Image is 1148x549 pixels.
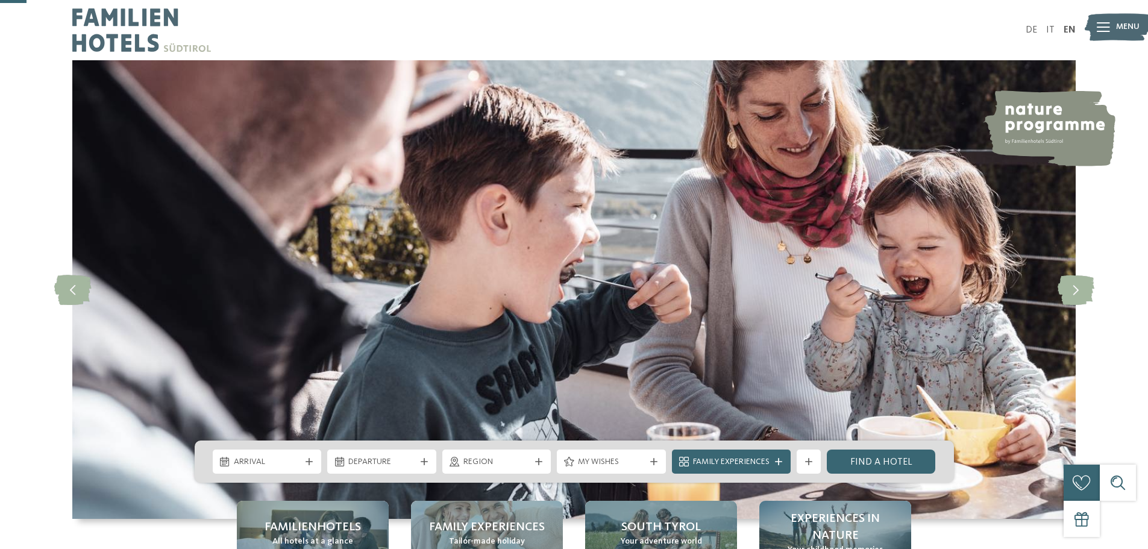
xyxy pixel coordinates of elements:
a: EN [1064,25,1076,35]
span: Your adventure world [621,536,702,548]
span: Departure [348,456,415,468]
img: nature programme by Familienhotels Südtirol [983,90,1115,166]
span: All hotels at a glance [272,536,353,548]
span: South Tyrol [621,519,701,536]
span: Family Experiences [693,456,770,468]
img: Familienhotels Südtirol: The happy family places! [72,60,1076,519]
span: My wishes [578,456,645,468]
span: Experiences in nature [771,510,899,544]
span: Family Experiences [429,519,545,536]
span: Tailor-made holiday [449,536,525,548]
span: Region [463,456,530,468]
span: Menu [1116,21,1140,33]
span: Familienhotels [265,519,361,536]
span: Arrival [234,456,301,468]
a: Find a hotel [827,450,936,474]
a: DE [1026,25,1037,35]
a: IT [1046,25,1055,35]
